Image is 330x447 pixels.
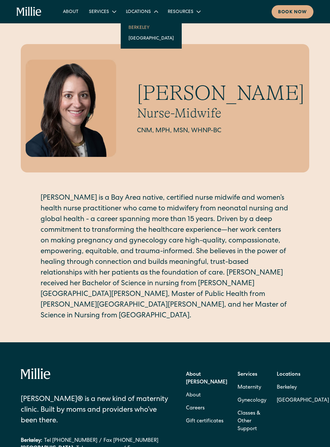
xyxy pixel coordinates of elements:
h2: CNM, MPH, MSN, WHNP-BC [137,126,304,136]
a: Fax [PHONE_NUMBER] [104,437,158,445]
a: [GEOGRAPHIC_DATA] [277,394,329,407]
a: Tel [PHONE_NUMBER] [44,437,97,445]
a: Gift certificates [186,415,224,428]
a: About [58,6,84,17]
strong: Services [238,372,257,377]
h2: Nurse-Midwife [137,105,304,121]
div: Resources [163,6,205,17]
a: Gynecology [238,394,266,407]
div: Services [89,9,109,16]
div: [PERSON_NAME]® is a new kind of maternity clinic. Built by moms and providers who’ve been there. [21,394,173,427]
div: Services [84,6,121,17]
a: [GEOGRAPHIC_DATA] [123,33,179,43]
a: Book now [272,5,313,18]
a: home [17,7,42,17]
a: About [186,389,201,402]
a: Classes & Other Support [238,407,266,436]
div: Locations [126,9,151,16]
div: / [99,437,102,445]
a: Careers [186,402,205,415]
strong: Locations [277,372,300,377]
a: Berkeley [123,22,179,33]
p: [PERSON_NAME] is a Bay Area native, certified nurse midwife and women’s health nurse practitioner... [41,193,290,322]
a: Berkeley [277,381,329,394]
div: Resources [168,9,193,16]
strong: About [PERSON_NAME] [186,372,227,385]
h1: [PERSON_NAME] [137,81,304,106]
a: Maternity [238,381,261,394]
div: Locations [121,6,163,17]
nav: Locations [121,17,182,49]
div: Book now [278,9,307,16]
div: Berkeley: [21,437,42,445]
